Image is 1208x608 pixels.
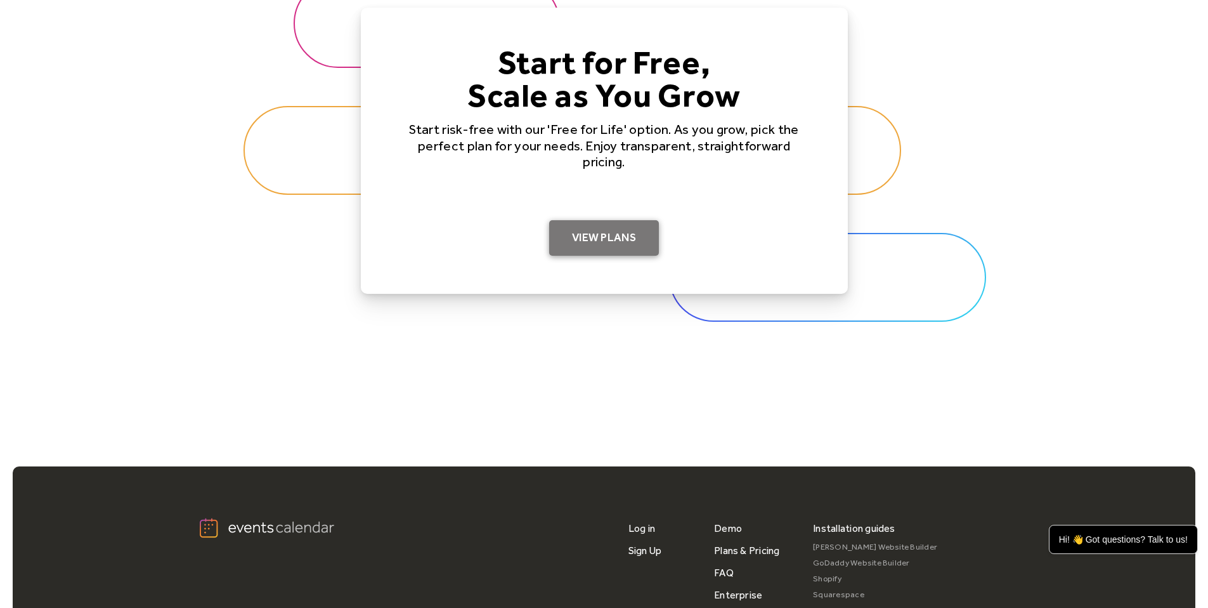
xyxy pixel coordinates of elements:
a: Shopify [813,571,937,587]
div: Installation guides [813,517,895,539]
a: View Plans [549,220,659,256]
a: [PERSON_NAME] Website Builder [813,539,937,555]
a: Sign Up [628,539,662,562]
p: Start risk-free with our 'Free for Life' option. As you grow, pick the perfect plan for your need... [401,121,807,169]
a: Plans & Pricing [714,539,780,562]
a: Demo [714,517,742,539]
h4: Start for Free, Scale as You Grow [401,46,807,112]
a: Squarespace [813,587,937,603]
a: Enterprise [714,584,762,606]
a: FAQ [714,562,734,584]
a: GoDaddy Website Builder [813,555,937,571]
a: Log in [628,517,655,539]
